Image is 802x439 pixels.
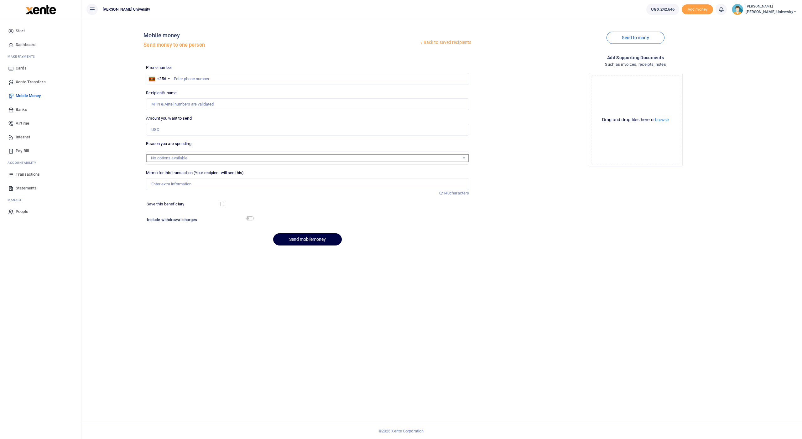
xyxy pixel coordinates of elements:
[16,209,28,215] span: People
[100,7,153,12] span: [PERSON_NAME] University
[16,42,35,48] span: Dashboard
[732,4,743,15] img: profile-user
[12,161,36,164] span: countability
[5,89,76,103] a: Mobile Money
[26,5,56,14] img: logo-large
[646,4,679,15] a: UGX 242,646
[5,75,76,89] a: Xente Transfers
[146,98,469,110] input: MTN & Airtel numbers are validated
[5,195,76,205] li: M
[16,93,41,99] span: Mobile Money
[16,185,37,191] span: Statements
[146,124,469,136] input: UGX
[651,6,674,13] span: UGX 242,646
[591,117,680,123] div: Drag and drop files here or
[5,181,76,195] a: Statements
[474,54,797,61] h4: Add supporting Documents
[5,61,76,75] a: Cards
[11,198,22,202] span: anage
[146,73,171,85] div: Uganda: +256
[273,233,342,245] button: Send mobilemoney
[474,61,797,68] h4: Such as invoices, receipts, notes
[5,52,76,61] li: M
[146,141,191,147] label: Reason you are spending
[644,4,682,15] li: Wallet ballance
[439,191,450,195] span: 0/140
[5,103,76,116] a: Banks
[11,55,35,58] span: ake Payments
[5,24,76,38] a: Start
[151,155,460,161] div: No options available.
[5,168,76,181] a: Transactions
[147,217,251,222] h6: Include withdrawal charges
[146,115,191,121] label: Amount you want to send
[16,171,40,178] span: Transactions
[682,4,713,15] span: Add money
[5,144,76,158] a: Pay Bill
[5,116,76,130] a: Airtime
[16,134,30,140] span: Internet
[5,38,76,52] a: Dashboard
[746,4,797,9] small: [PERSON_NAME]
[5,205,76,219] a: People
[143,42,419,48] h5: Send money to one person
[16,28,25,34] span: Start
[682,4,713,15] li: Toup your wallet
[5,158,76,168] li: Ac
[682,7,713,11] a: Add money
[147,201,184,207] label: Save this beneficiary
[146,170,244,176] label: Memo for this transaction (Your recipient will see this)
[143,32,419,39] h4: Mobile money
[589,73,683,167] div: File Uploader
[16,106,27,113] span: Banks
[732,4,797,15] a: profile-user [PERSON_NAME] [PERSON_NAME] University
[146,73,469,85] input: Enter phone number
[157,76,166,82] div: +256
[607,32,664,44] a: Send to many
[16,148,29,154] span: Pay Bill
[5,130,76,144] a: Internet
[146,178,469,190] input: Enter extra information
[16,79,46,85] span: Xente Transfers
[146,90,177,96] label: Recipient's name
[450,191,469,195] span: characters
[746,9,797,15] span: [PERSON_NAME] University
[146,65,172,71] label: Phone number
[16,120,29,127] span: Airtime
[25,7,56,12] a: logo-small logo-large logo-large
[16,65,27,71] span: Cards
[655,117,669,122] button: browse
[419,37,472,48] a: Back to saved recipients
